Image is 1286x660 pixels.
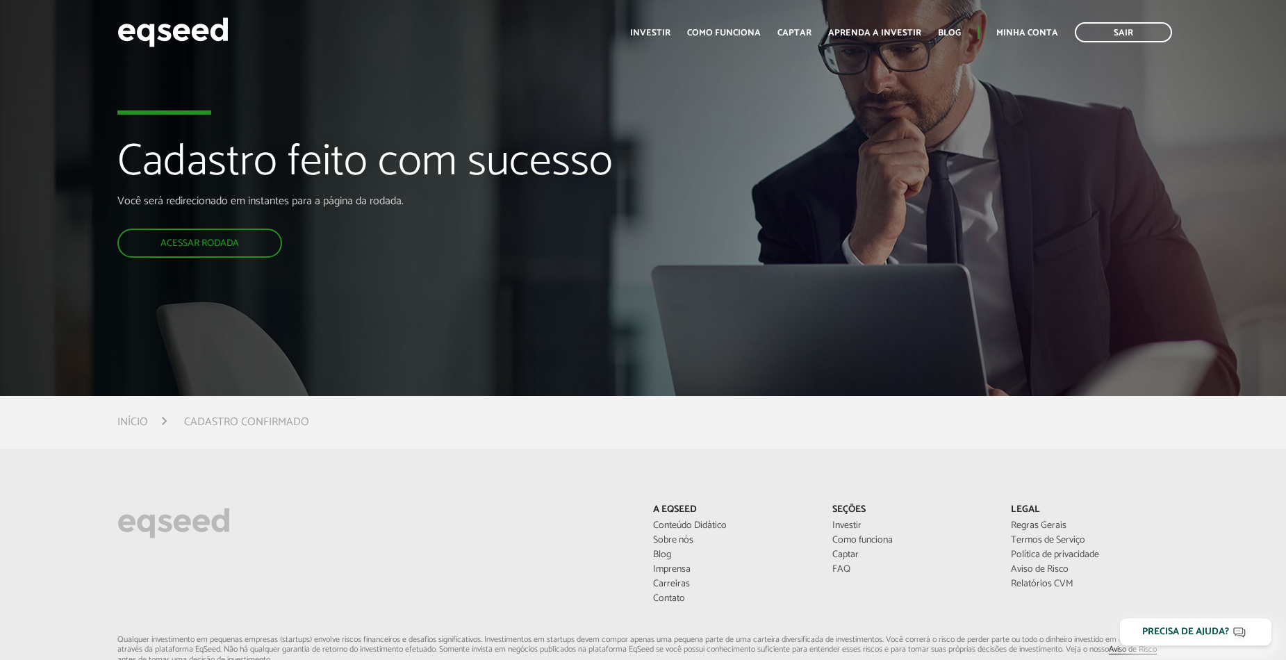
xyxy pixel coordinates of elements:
a: Sobre nós [653,536,811,545]
a: Política de privacidade [1011,550,1169,560]
a: Como funciona [687,28,761,38]
a: Minha conta [996,28,1058,38]
a: Sair [1075,22,1172,42]
a: Conteúdo Didático [653,521,811,531]
a: Captar [832,550,990,560]
a: Aviso de Risco [1011,565,1169,575]
a: Relatórios CVM [1011,579,1169,589]
h1: Cadastro feito com sucesso [117,138,740,194]
p: Você será redirecionado em instantes para a página da rodada. [117,195,740,208]
a: Aprenda a investir [828,28,921,38]
p: A EqSeed [653,504,811,516]
a: Início [117,417,148,428]
a: Termos de Serviço [1011,536,1169,545]
li: Cadastro confirmado [184,413,309,431]
a: Regras Gerais [1011,521,1169,531]
a: Captar [777,28,811,38]
a: Investir [832,521,990,531]
p: Legal [1011,504,1169,516]
a: Blog [653,550,811,560]
p: Seções [832,504,990,516]
img: EqSeed Logo [117,504,230,542]
a: Investir [630,28,670,38]
a: Acessar rodada [117,229,282,258]
a: FAQ [832,565,990,575]
a: Contato [653,594,811,604]
a: Aviso de Risco [1109,645,1157,654]
a: Imprensa [653,565,811,575]
a: Carreiras [653,579,811,589]
a: Como funciona [832,536,990,545]
img: EqSeed [117,14,229,51]
a: Blog [938,28,961,38]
